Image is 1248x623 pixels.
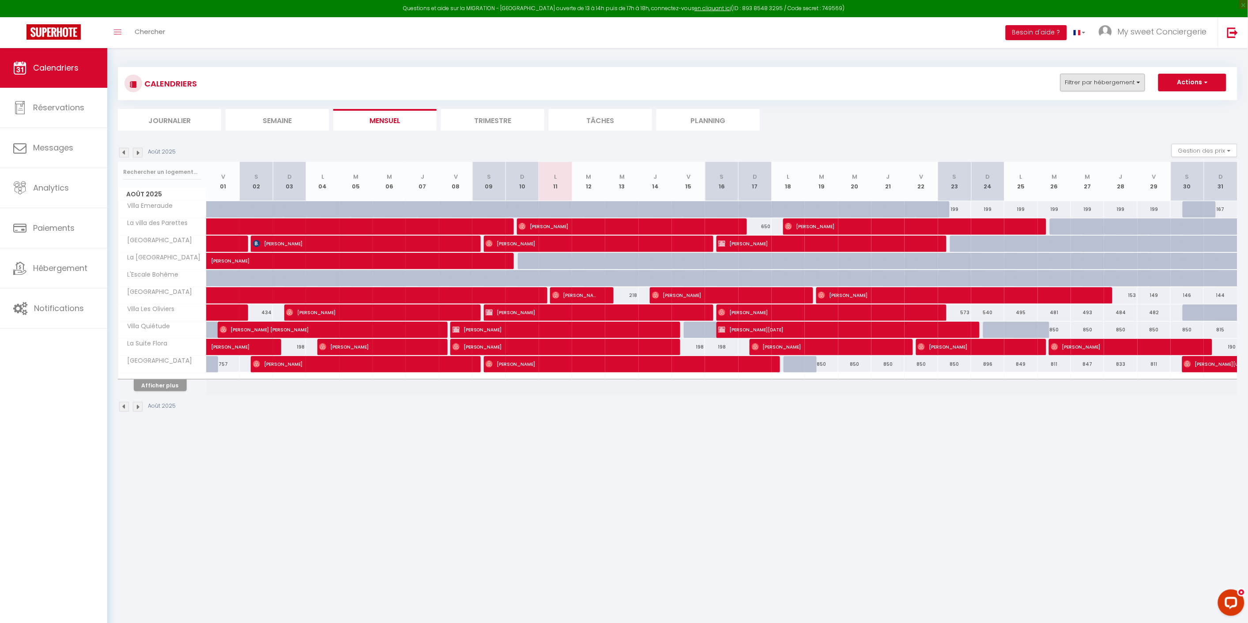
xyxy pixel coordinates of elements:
[240,304,273,321] div: 434
[752,338,895,355] span: [PERSON_NAME]
[1004,162,1037,201] th: 25
[207,339,240,356] a: [PERSON_NAME]
[26,24,81,40] img: Super Booking
[34,303,84,314] span: Notifications
[120,339,170,349] span: La Suite Flora
[220,321,430,338] span: [PERSON_NAME] [PERSON_NAME]
[818,287,1094,304] span: [PERSON_NAME]
[1171,287,1204,304] div: 146
[871,162,905,201] th: 21
[505,162,539,201] th: 10
[639,162,672,201] th: 14
[805,356,838,372] div: 850
[1092,17,1218,48] a: ... My sweet Conciergerie
[1020,173,1022,181] abbr: L
[886,173,890,181] abbr: J
[321,173,324,181] abbr: L
[134,379,187,391] button: Afficher plus
[953,173,957,181] abbr: S
[1004,201,1037,218] div: 199
[572,162,605,201] th: 12
[120,322,173,331] span: Villa Quiétude
[120,304,177,314] span: Villa Les Oliviers
[1118,26,1207,37] span: My sweet Conciergerie
[1204,287,1237,304] div: 144
[486,304,695,321] span: [PERSON_NAME]
[554,173,557,181] abbr: L
[441,109,544,131] li: Trimestre
[787,173,790,181] abbr: L
[938,201,971,218] div: 199
[1099,25,1112,38] img: ...
[1038,201,1071,218] div: 199
[1158,74,1226,91] button: Actions
[148,402,176,410] p: Août 2025
[1104,356,1137,372] div: 833
[694,4,731,12] a: en cliquant ici
[1104,201,1137,218] div: 199
[1004,304,1037,321] div: 495
[486,235,695,252] span: [PERSON_NAME]
[971,201,1004,218] div: 199
[454,173,458,181] abbr: V
[207,162,240,201] th: 01
[33,222,75,233] span: Paiements
[1138,356,1171,372] div: 811
[1138,287,1171,304] div: 149
[118,109,221,131] li: Journalier
[672,339,705,355] div: 198
[254,173,258,181] abbr: S
[753,173,757,181] abbr: D
[487,173,491,181] abbr: S
[986,173,990,181] abbr: D
[718,304,928,321] span: [PERSON_NAME]
[619,173,625,181] abbr: M
[819,173,824,181] abbr: M
[33,182,69,193] span: Analytics
[672,162,705,201] th: 15
[705,162,738,201] th: 16
[273,339,306,355] div: 198
[33,142,73,153] span: Messages
[520,173,524,181] abbr: D
[1152,173,1156,181] abbr: V
[120,253,203,263] span: La [GEOGRAPHIC_DATA]
[1071,322,1104,338] div: 850
[1172,144,1237,157] button: Gestion des prix
[1038,304,1071,321] div: 481
[605,162,638,201] th: 13
[1051,338,1195,355] span: [PERSON_NAME]
[739,218,772,235] div: 650
[1004,356,1037,372] div: 849
[207,253,240,270] a: [PERSON_NAME]
[120,270,181,280] span: L'Escale Bohème
[805,162,838,201] th: 19
[1038,356,1071,372] div: 811
[120,201,175,211] span: Villa Emeraude
[306,162,339,201] th: 04
[1185,173,1189,181] abbr: S
[739,162,772,201] th: 17
[905,162,938,201] th: 22
[1204,201,1237,218] div: 167
[605,287,638,304] div: 218
[120,236,195,245] span: [GEOGRAPHIC_DATA]
[1071,201,1104,218] div: 199
[720,173,724,181] abbr: S
[120,356,195,366] span: [GEOGRAPHIC_DATA]
[918,338,1028,355] span: [PERSON_NAME]
[785,218,1028,235] span: [PERSON_NAME]
[319,338,430,355] span: [PERSON_NAME]
[1038,322,1071,338] div: 850
[656,109,760,131] li: Planning
[938,162,971,201] th: 23
[486,356,762,372] span: [PERSON_NAME]
[852,173,857,181] abbr: M
[1227,27,1238,38] img: logout
[221,173,225,181] abbr: V
[652,287,796,304] span: [PERSON_NAME]
[1138,162,1171,201] th: 29
[971,304,1004,321] div: 540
